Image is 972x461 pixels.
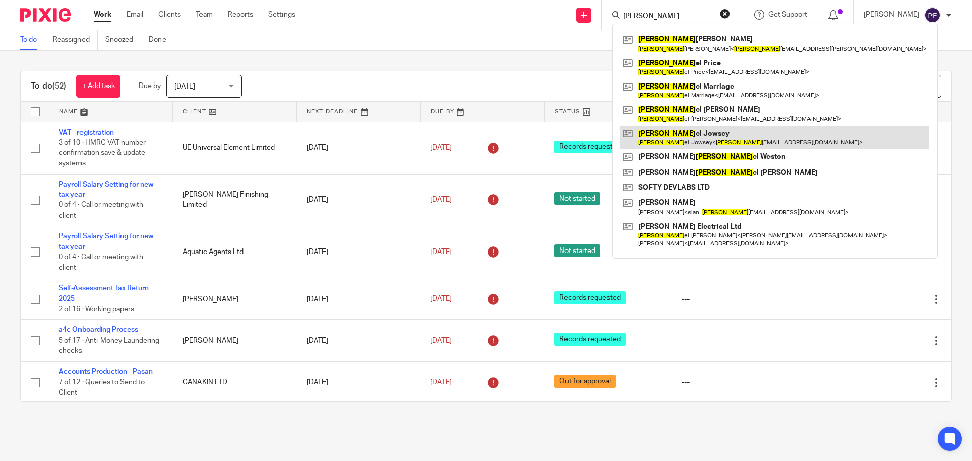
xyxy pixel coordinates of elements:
span: Not started [554,244,600,257]
a: Accounts Production - Pasan [59,368,153,375]
td: [DATE] [297,122,421,174]
h1: To do [31,81,66,92]
a: Payroll Salary Setting for new tax year [59,233,153,250]
img: Pixie [20,8,71,22]
td: UE Universal Element Limited [173,122,297,174]
a: Reassigned [53,30,98,50]
p: Due by [139,81,161,91]
a: Team [196,10,213,20]
div: --- [682,294,817,304]
a: Snoozed [105,30,141,50]
img: svg%3E [924,7,941,23]
span: 7 of 12 · Queries to Send to Client [59,379,145,396]
td: [PERSON_NAME] [173,278,297,320]
span: [DATE] [430,196,452,203]
span: Records requested [554,291,626,304]
div: --- [682,377,817,387]
a: Email [127,10,143,20]
span: 2 of 16 · Working papers [59,306,134,313]
a: VAT - registration [59,129,114,136]
td: [DATE] [297,278,421,320]
span: Records requested [554,333,626,346]
td: [DATE] [297,320,421,361]
a: Self-Assessment Tax Return 2025 [59,285,149,302]
a: Settings [268,10,295,20]
span: 0 of 4 · Call or meeting with client [59,254,143,271]
span: 5 of 17 · Anti-Money Laundering checks [59,337,159,355]
td: [DATE] [297,361,421,403]
span: [DATE] [174,83,195,90]
td: Aquatic Agents Ltd [173,226,297,278]
span: 0 of 4 · Call or meeting with client [59,201,143,219]
span: Records requested [554,141,626,153]
a: + Add task [76,75,120,98]
td: [PERSON_NAME] [173,320,297,361]
span: [DATE] [430,248,452,256]
span: Not started [554,192,600,205]
span: Get Support [768,11,807,18]
span: [DATE] [430,144,452,151]
span: [DATE] [430,296,452,303]
a: a4c Onboarding Process [59,326,138,333]
span: (52) [52,82,66,90]
div: --- [682,336,817,346]
td: [DATE] [297,174,421,226]
td: [DATE] [297,226,421,278]
span: Out for approval [554,375,616,388]
span: 3 of 10 · HMRC VAT number confirmation save & update systems [59,139,146,167]
td: CANAKIN LTD [173,361,297,403]
button: Clear [720,9,730,19]
a: Done [149,30,174,50]
a: Reports [228,10,253,20]
td: [PERSON_NAME] Finishing Limited [173,174,297,226]
a: To do [20,30,45,50]
p: [PERSON_NAME] [864,10,919,20]
span: [DATE] [430,379,452,386]
input: Search [622,12,713,21]
a: Clients [158,10,181,20]
span: [DATE] [430,337,452,344]
a: Payroll Salary Setting for new tax year [59,181,153,198]
a: Work [94,10,111,20]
